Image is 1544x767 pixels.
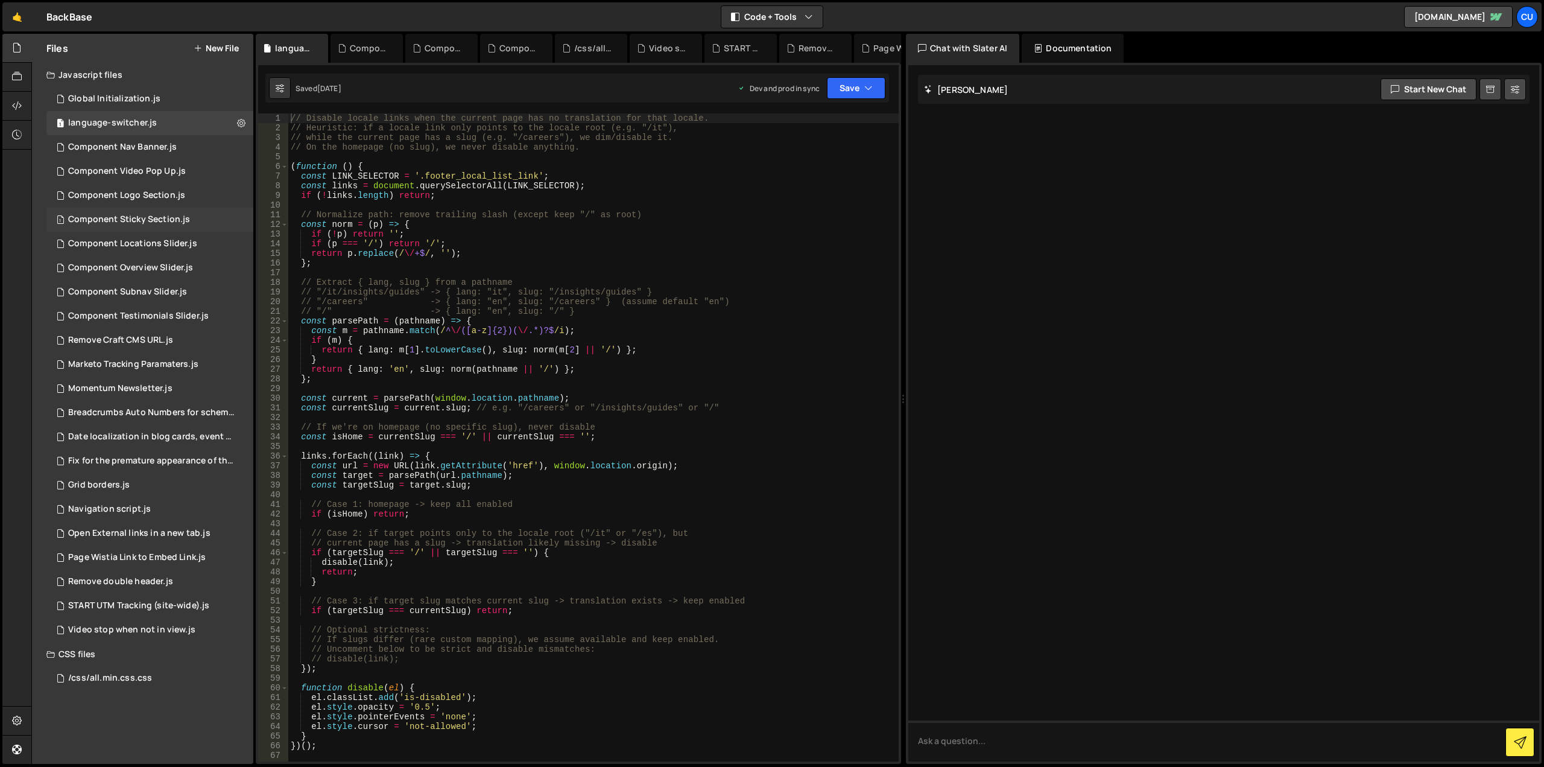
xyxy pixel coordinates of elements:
[258,210,288,220] div: 11
[68,238,197,249] div: Component Locations Slider.js
[258,393,288,403] div: 30
[258,220,288,229] div: 12
[799,42,837,54] div: Remove double header.js
[258,403,288,413] div: 31
[68,190,185,201] div: Component Logo Section.js
[258,191,288,200] div: 9
[32,63,253,87] div: Javascript files
[258,471,288,480] div: 38
[258,258,288,268] div: 16
[1516,6,1538,28] div: Cu
[68,480,130,491] div: Grid borders.js
[68,94,160,104] div: Global Initialization.js
[258,152,288,162] div: 5
[258,162,288,171] div: 6
[46,570,253,594] div: 16770/48122.js
[46,304,253,328] div: 16770/48197.js
[258,616,288,625] div: 53
[258,731,288,741] div: 65
[68,407,235,418] div: Breadcrumbs Auto Numbers for schema markup.js
[258,355,288,364] div: 26
[68,142,177,153] div: Component Nav Banner.js
[57,119,64,129] span: 1
[258,712,288,722] div: 63
[258,644,288,654] div: 56
[46,521,253,546] div: 16770/48078.js
[46,280,253,304] div: 16770/48198.js
[68,287,187,298] div: Component Subnav Slider.js
[258,596,288,606] div: 51
[46,425,258,449] div: 16770/48029.js
[258,181,288,191] div: 8
[258,625,288,635] div: 54
[574,42,613,54] div: /css/all.min.css.css
[46,183,253,208] div: 16770/48214.js
[258,548,288,558] div: 46
[258,413,288,422] div: 32
[46,256,253,280] div: 16770/48205.js
[258,442,288,451] div: 35
[258,451,288,461] div: 36
[68,576,173,587] div: Remove double header.js
[738,83,820,94] div: Dev and prod in sync
[46,449,258,473] div: 16770/48030.js
[68,311,209,322] div: Component Testimonials Slider.js
[46,328,253,352] div: 16770/48252.js
[258,384,288,393] div: 29
[258,567,288,577] div: 48
[32,642,253,666] div: CSS files
[258,538,288,548] div: 45
[258,133,288,142] div: 3
[258,702,288,712] div: 62
[258,664,288,673] div: 58
[68,118,157,129] div: language-switcher.js
[46,352,253,377] div: 16770/48157.js
[906,34,1019,63] div: Chat with Slater AI
[258,432,288,442] div: 34
[68,552,206,563] div: Page Wistia Link to Embed Link.js
[1381,78,1476,100] button: Start new chat
[258,693,288,702] div: 61
[258,741,288,751] div: 66
[258,587,288,596] div: 50
[46,111,253,135] div: 16770/48373.js
[46,546,253,570] div: 16770/48115.js
[68,600,209,611] div: START UTM Tracking (site-wide).js
[68,383,172,394] div: Momentum Newsletter.js
[68,263,193,273] div: Component Overview Slider.js
[46,666,253,690] div: 16770/45829.css
[46,232,253,256] div: 16770/48377.js
[258,297,288,307] div: 20
[873,42,912,54] div: Page Wistia Link to Embed Link.js
[68,528,210,539] div: Open External links in a new tab.js
[46,10,92,24] div: BackBase
[68,431,235,442] div: Date localization in blog cards, event cards, etc.js
[499,42,538,54] div: Component Nav Banner.js
[258,490,288,500] div: 40
[258,751,288,760] div: 67
[1022,34,1124,63] div: Documentation
[258,142,288,152] div: 4
[258,635,288,644] div: 55
[258,345,288,355] div: 25
[258,683,288,693] div: 60
[258,307,288,316] div: 21
[46,87,253,111] div: 16770/48124.js
[46,618,253,642] div: 16770/48121.js
[317,83,341,94] div: [DATE]
[258,249,288,258] div: 15
[275,42,314,54] div: language-switcher.js
[258,171,288,181] div: 7
[68,166,186,177] div: Component Video Pop Up.js
[258,558,288,567] div: 47
[46,497,253,521] div: 16770/48120.js
[258,500,288,509] div: 41
[258,673,288,683] div: 59
[46,594,253,618] div: 16770/48123.js
[46,401,258,425] div: 16770/48077.js
[68,359,198,370] div: Marketo Tracking Paramaters.js
[258,374,288,384] div: 28
[258,316,288,326] div: 22
[1404,6,1513,28] a: [DOMAIN_NAME]
[296,83,341,94] div: Saved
